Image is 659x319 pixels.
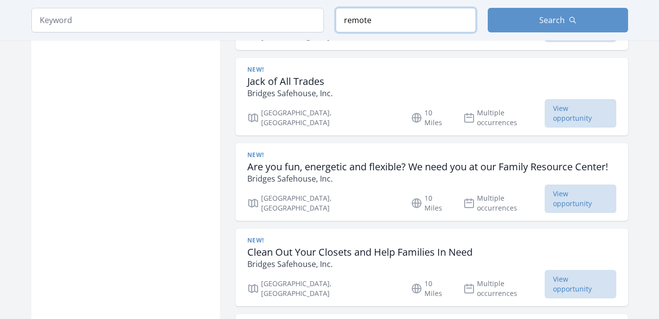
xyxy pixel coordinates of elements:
span: View opportunity [545,185,616,213]
span: New! [247,151,264,159]
p: 10 Miles [411,279,451,298]
h3: Clean Out Your Closets and Help Families In Need [247,246,473,258]
p: 10 Miles [411,108,451,128]
a: New! Jack of All Trades Bridges Safehouse, Inc. [GEOGRAPHIC_DATA], [GEOGRAPHIC_DATA] 10 Miles Mul... [236,58,628,135]
h3: Are you fun, energetic and flexible? We need you at our Family Resource Center! [247,161,608,173]
span: View opportunity [545,99,616,128]
p: Bridges Safehouse, Inc. [247,173,608,185]
span: New! [247,66,264,74]
p: 10 Miles [411,193,451,213]
a: New! Clean Out Your Closets and Help Families In Need Bridges Safehouse, Inc. [GEOGRAPHIC_DATA], ... [236,229,628,306]
p: [GEOGRAPHIC_DATA], [GEOGRAPHIC_DATA] [247,108,399,128]
p: Multiple occurrences [463,108,545,128]
p: Bridges Safehouse, Inc. [247,87,333,99]
button: Search [488,8,628,32]
span: View opportunity [545,270,616,298]
p: [GEOGRAPHIC_DATA], [GEOGRAPHIC_DATA] [247,193,399,213]
span: New! [247,237,264,244]
h3: Jack of All Trades [247,76,333,87]
p: Bridges Safehouse, Inc. [247,258,473,270]
a: New! Are you fun, energetic and flexible? We need you at our Family Resource Center! Bridges Safe... [236,143,628,221]
p: Multiple occurrences [463,193,545,213]
input: Keyword [31,8,324,32]
input: Location [336,8,476,32]
p: Multiple occurrences [463,279,545,298]
p: [GEOGRAPHIC_DATA], [GEOGRAPHIC_DATA] [247,279,399,298]
span: Search [539,14,565,26]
